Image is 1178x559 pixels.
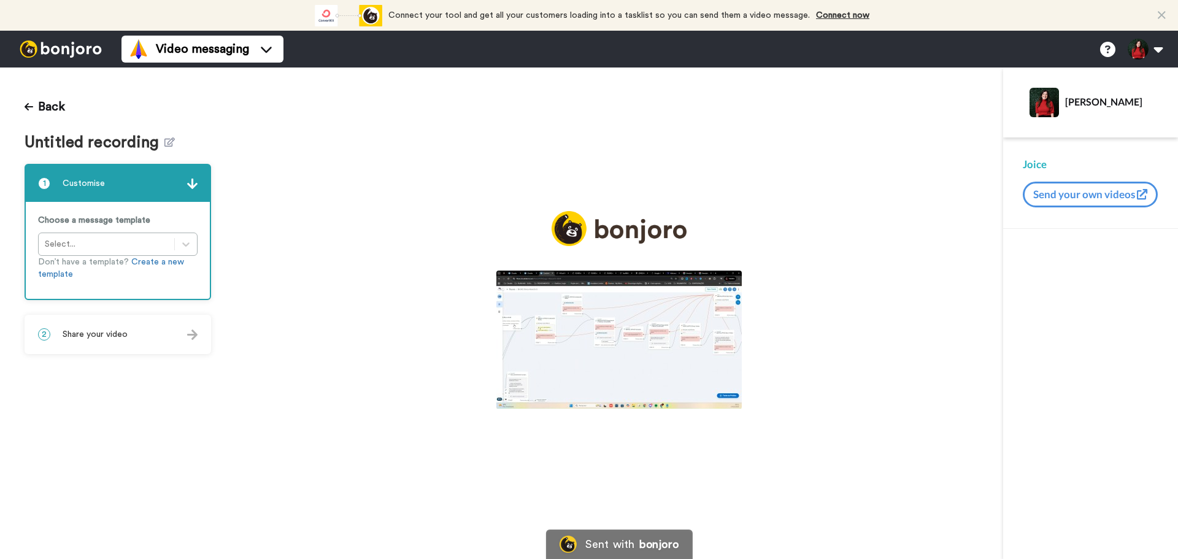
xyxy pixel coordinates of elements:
[15,40,107,58] img: bj-logo-header-white.svg
[1030,88,1059,117] img: Profile Image
[156,40,249,58] span: Video messaging
[585,539,634,550] div: Sent with
[496,271,742,409] img: 55d177c4-a039-49af-8f02-89707f2f1865_thumbnail_source_1760445265.jpg
[38,328,50,341] span: 2
[63,328,128,341] span: Share your video
[552,211,687,246] img: logo_full.png
[187,330,198,340] img: arrow.svg
[639,539,679,550] div: bonjoro
[25,92,65,121] button: Back
[816,11,869,20] a: Connect now
[560,536,577,553] img: Bonjoro Logo
[38,256,198,280] p: Don’t have a template?
[1023,157,1158,172] div: Joice
[315,5,382,26] div: animation
[1065,96,1158,107] div: [PERSON_NAME]
[38,258,184,279] a: Create a new template
[38,177,50,190] span: 1
[38,214,198,226] p: Choose a message template
[129,39,148,59] img: vm-color.svg
[25,134,164,152] span: Untitled recording
[388,11,810,20] span: Connect your tool and get all your customers loading into a tasklist so you can send them a video...
[1023,182,1158,207] button: Send your own videos
[25,315,211,354] div: 2Share your video
[63,177,105,190] span: Customise
[546,530,692,559] a: Bonjoro LogoSent withbonjoro
[187,179,198,189] img: arrow.svg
